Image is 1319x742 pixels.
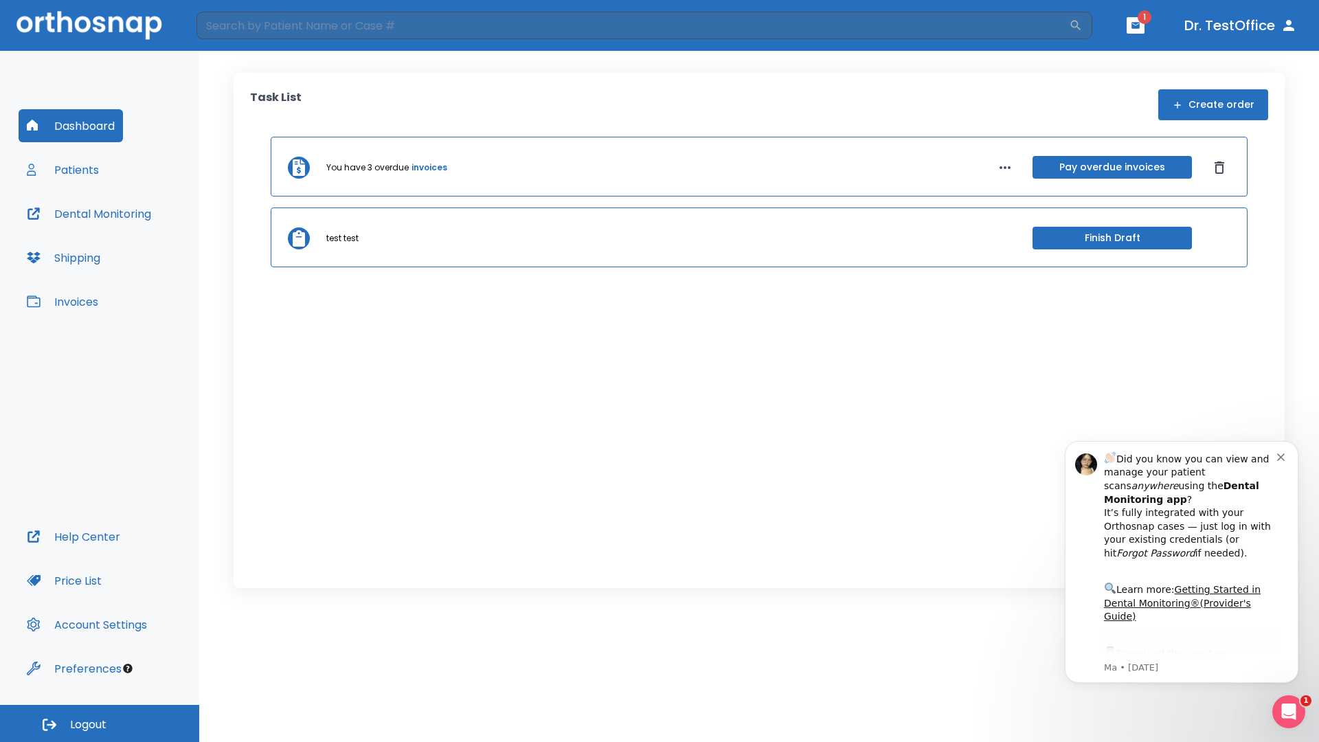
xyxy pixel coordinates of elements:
[60,233,233,245] p: Message from Ma, sent 8w ago
[19,564,110,597] button: Price List
[19,241,109,274] button: Shipping
[60,216,233,286] div: Download the app: | ​ Let us know if you need help getting started!
[1033,227,1192,249] button: Finish Draft
[1300,695,1311,706] span: 1
[196,12,1069,39] input: Search by Patient Name or Case #
[19,197,159,230] button: Dental Monitoring
[19,285,106,318] button: Invoices
[19,608,155,641] button: Account Settings
[1138,10,1151,24] span: 1
[233,21,244,32] button: Dismiss notification
[19,153,107,186] button: Patients
[19,520,128,553] button: Help Center
[19,652,130,685] button: Preferences
[1044,429,1319,691] iframe: Intercom notifications message
[1272,695,1305,728] iframe: Intercom live chat
[250,89,302,120] p: Task List
[60,219,182,244] a: App Store
[1158,89,1268,120] button: Create order
[19,109,123,142] button: Dashboard
[412,161,447,174] a: invoices
[1179,13,1303,38] button: Dr. TestOffice
[1033,156,1192,179] button: Pay overdue invoices
[16,11,162,39] img: Orthosnap
[70,717,106,732] span: Logout
[326,232,359,245] p: test test
[326,161,409,174] p: You have 3 overdue
[122,662,134,675] div: Tooltip anchor
[1208,157,1230,179] button: Dismiss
